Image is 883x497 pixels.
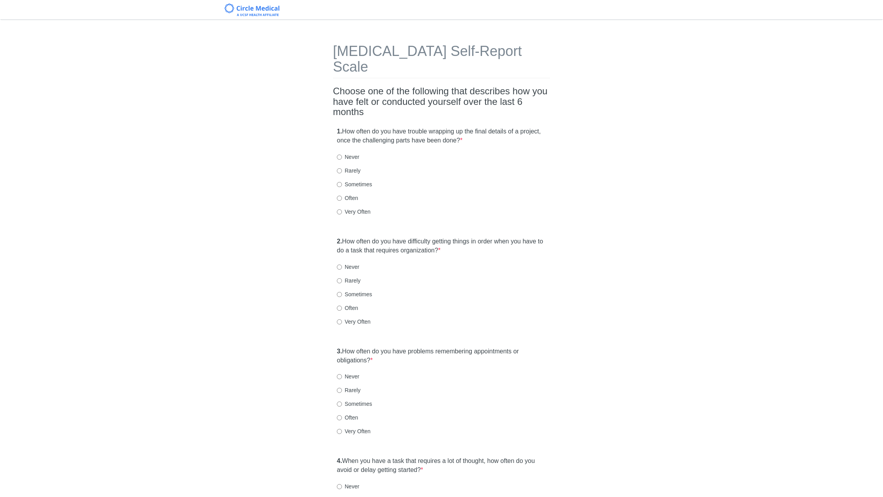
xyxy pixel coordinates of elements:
[337,414,358,421] label: Often
[337,429,342,434] input: Very Often
[337,208,370,216] label: Very Often
[337,484,342,489] input: Never
[337,167,360,175] label: Rarely
[337,400,372,408] label: Sometimes
[225,4,280,16] img: Circle Medical Logo
[337,388,342,393] input: Rarely
[337,238,342,245] strong: 2.
[337,292,342,297] input: Sometimes
[337,265,342,270] input: Never
[337,155,342,160] input: Never
[337,318,370,326] label: Very Often
[333,86,550,117] h2: Choose one of the following that describes how you have felt or conducted yourself over the last ...
[337,319,342,324] input: Very Often
[337,373,359,380] label: Never
[337,457,342,464] strong: 4.
[337,483,359,490] label: Never
[337,304,358,312] label: Often
[337,182,342,187] input: Sometimes
[337,168,342,173] input: Rarely
[337,347,546,365] label: How often do you have problems remembering appointments or obligations?
[337,128,342,135] strong: 1.
[337,153,359,161] label: Never
[337,278,342,283] input: Rarely
[337,415,342,420] input: Often
[337,277,360,285] label: Rarely
[337,427,370,435] label: Very Often
[337,209,342,214] input: Very Often
[337,457,546,475] label: When you have a task that requires a lot of thought, how often do you avoid or delay getting star...
[337,402,342,407] input: Sometimes
[337,127,546,145] label: How often do you have trouble wrapping up the final details of a project, once the challenging pa...
[333,43,550,78] h1: [MEDICAL_DATA] Self-Report Scale
[337,196,342,201] input: Often
[337,306,342,311] input: Often
[337,290,372,298] label: Sometimes
[337,374,342,379] input: Never
[337,180,372,188] label: Sometimes
[337,194,358,202] label: Often
[337,348,342,355] strong: 3.
[337,263,359,271] label: Never
[337,237,546,255] label: How often do you have difficulty getting things in order when you have to do a task that requires...
[337,386,360,394] label: Rarely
